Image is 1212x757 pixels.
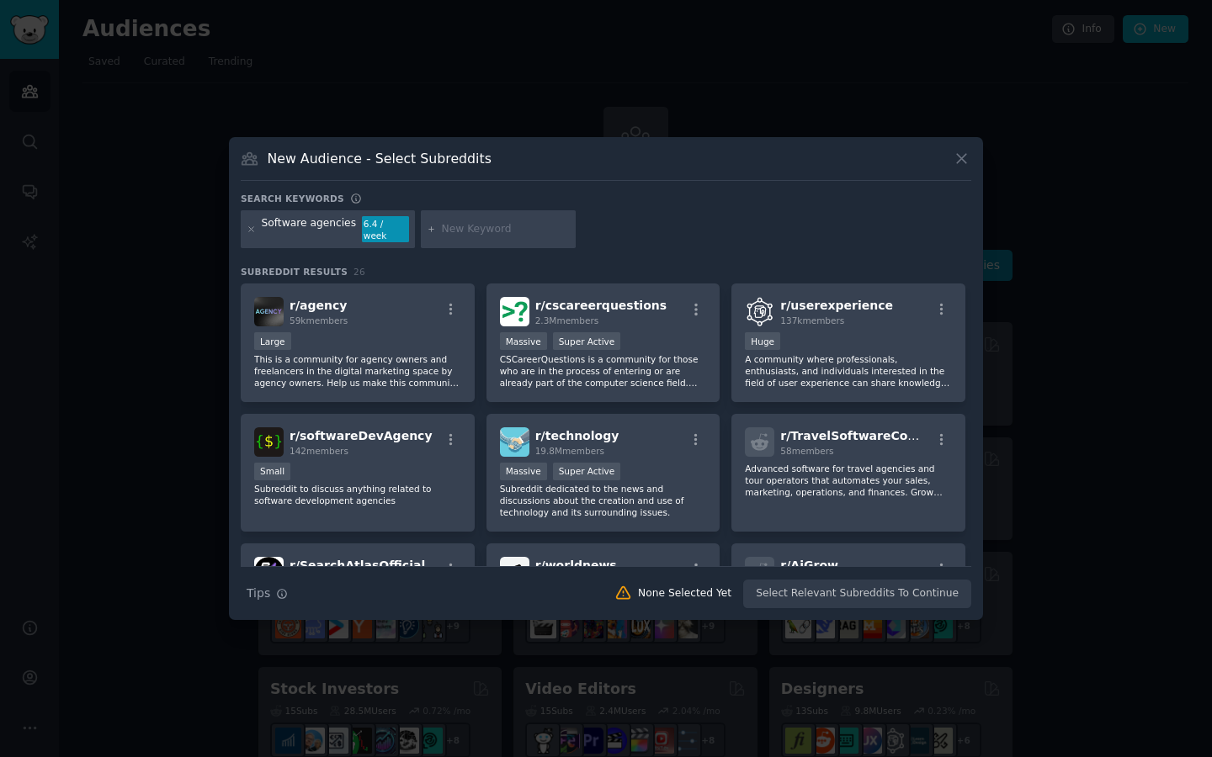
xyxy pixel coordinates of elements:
[241,579,294,608] button: Tips
[745,353,952,389] p: A community where professionals, enthusiasts, and individuals interested in the field of user exp...
[442,222,570,237] input: New Keyword
[745,297,774,326] img: userexperience
[268,150,492,167] h3: New Audience - Select Subreddits
[254,557,284,586] img: SearchAtlasOfficial
[500,427,529,457] img: technology
[254,297,284,326] img: agency
[535,429,619,442] span: r/ technology
[780,429,952,442] span: r/ TravelSoftwareCompany
[500,483,707,518] p: Subreddit dedicated to the news and discussions about the creation and use of technology and its ...
[500,463,547,480] div: Massive
[780,446,833,456] span: 58 members
[535,315,599,326] span: 2.3M members
[290,558,425,572] span: r/ SearchAtlasOfficial
[247,585,270,602] span: Tips
[290,429,433,442] span: r/ softwareDevAgency
[290,315,348,326] span: 59k members
[780,315,844,326] span: 137k members
[500,297,529,326] img: cscareerquestions
[535,446,604,456] span: 19.8M members
[241,266,348,278] span: Subreddit Results
[254,483,461,506] p: Subreddit to discuss anything related to software development agencies
[780,558,838,572] span: r/ AiGrow
[553,332,621,350] div: Super Active
[500,557,529,586] img: worldnews
[638,586,731,601] div: None Selected Yet
[553,463,621,480] div: Super Active
[535,299,667,312] span: r/ cscareerquestions
[254,427,284,457] img: softwareDevAgency
[254,332,291,350] div: Large
[241,193,344,204] h3: Search keywords
[290,299,347,312] span: r/ agency
[353,267,365,277] span: 26
[745,332,780,350] div: Huge
[745,463,952,498] p: Advanced software for travel agencies and tour operators that automates your sales, marketing, op...
[500,353,707,389] p: CSCareerQuestions is a community for those who are in the process of entering or are already part...
[535,558,617,572] span: r/ worldnews
[780,299,893,312] span: r/ userexperience
[254,353,461,389] p: This is a community for agency owners and freelancers in the digital marketing space by agency ow...
[262,216,357,243] div: Software agencies
[500,332,547,350] div: Massive
[254,463,290,480] div: Small
[362,216,409,243] div: 6.4 / week
[290,446,348,456] span: 142 members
